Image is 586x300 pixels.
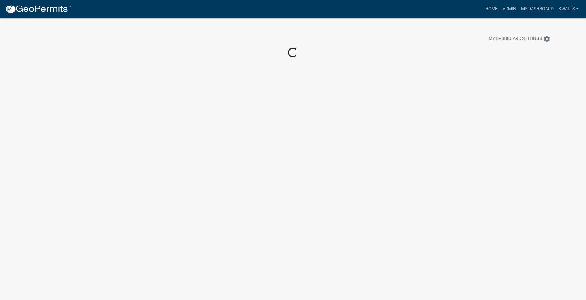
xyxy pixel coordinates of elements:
[543,35,550,43] i: settings
[500,3,519,15] a: Admin
[556,3,581,15] a: Kwatts
[483,3,500,15] a: Home
[519,3,556,15] a: My Dashboard
[489,35,542,43] span: My Dashboard Settings
[484,33,555,45] button: My Dashboard Settingssettings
